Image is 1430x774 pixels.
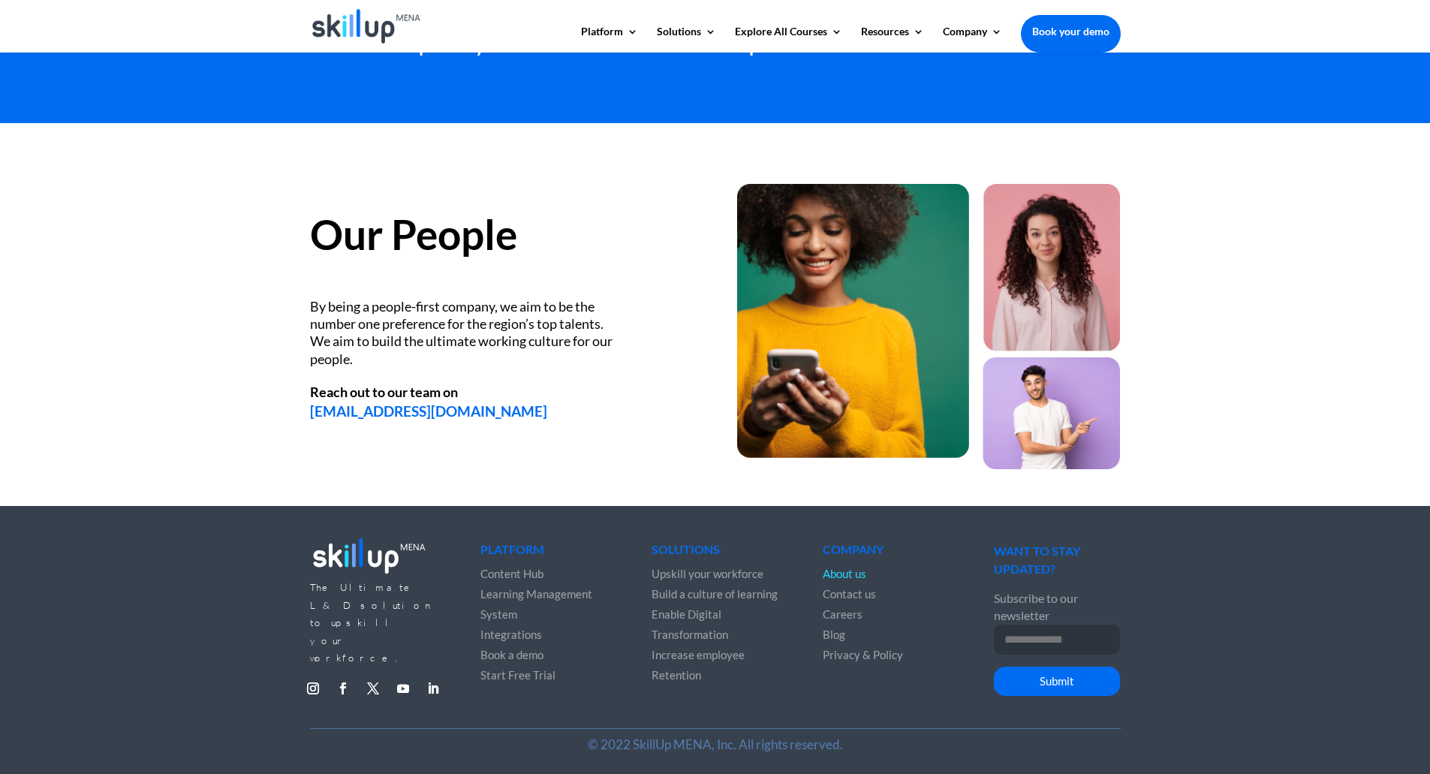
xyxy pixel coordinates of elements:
a: [EMAIL_ADDRESS][DOMAIN_NAME] [310,402,547,420]
a: Contact us [823,587,876,601]
a: Follow on Youtube [391,676,415,700]
img: Skillup Mena [312,9,421,44]
a: Resources [861,26,924,52]
a: Book your demo [1021,15,1121,48]
div: By being a people-first company, we aim to be the number one preference for the region’s top tale... [310,298,618,369]
h2: Our People [310,214,693,263]
a: Increase employee Retention [652,648,745,682]
a: Enable Digital Transformation [652,607,728,641]
a: Follow on X [361,676,385,700]
a: Explore All Courses [735,26,842,52]
a: Content Hub [480,567,543,580]
h4: Company [823,544,949,563]
h4: Solutions [652,544,778,563]
iframe: Chat Widget [1180,612,1430,774]
span: Submit [1040,674,1074,688]
button: Submit [994,667,1120,697]
a: Solutions [657,26,716,52]
img: footer_logo [310,533,429,577]
a: Privacy & Policy [823,648,903,661]
a: Learning Management System [480,587,592,621]
h4: Platform [480,544,607,563]
a: Platform [581,26,638,52]
p: © 2022 SkillUp MENA, Inc. All rights reserved. [310,736,1121,753]
a: Blog [823,628,845,641]
span: WANT TO STAY UPDATED? [994,544,1080,575]
span: The Ultimate L&D solution to upskill your workforce. [310,581,434,664]
p: Subscribe to our newsletter [994,589,1120,625]
strong: Reach out to our team on [310,384,458,400]
a: Company [943,26,1002,52]
a: Follow on LinkedIn [421,676,445,700]
a: Upskill your workforce [652,567,763,580]
a: Integrations [480,628,542,641]
a: Book a demo [480,648,543,661]
img: our people - Skillup [737,184,1120,470]
a: Careers [823,607,863,621]
a: Follow on Instagram [301,676,325,700]
a: Follow on Facebook [331,676,355,700]
a: Build a culture of learning [652,587,778,601]
a: About us [823,567,866,580]
a: Start Free Trial [480,668,555,682]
